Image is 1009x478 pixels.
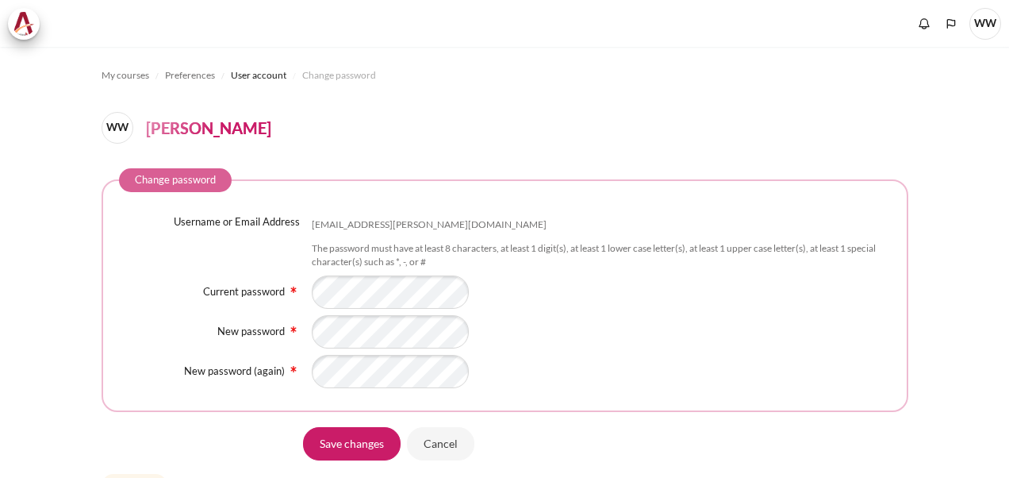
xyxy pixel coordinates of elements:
[969,8,1001,40] span: WW
[146,116,271,140] h4: [PERSON_NAME]
[312,218,547,232] div: [EMAIL_ADDRESS][PERSON_NAME][DOMAIN_NAME]
[184,364,285,377] label: New password (again)
[217,325,285,337] label: New password
[939,12,963,36] button: Languages
[13,12,35,36] img: Architeck
[407,427,474,461] input: Cancel
[165,68,215,83] span: Preferences
[203,285,285,298] label: Current password
[102,66,149,85] a: My courses
[302,68,376,83] span: Change password
[8,8,48,40] a: Architeck Architeck
[287,323,300,336] img: Required
[287,363,300,376] img: Required
[165,66,215,85] a: Preferences
[102,68,149,83] span: My courses
[102,63,908,88] nav: Navigation bar
[287,283,300,296] img: Required
[102,112,140,144] a: WW
[969,8,1001,40] a: User menu
[231,68,286,83] span: User account
[303,427,401,461] input: Save changes
[119,168,232,192] legend: Change password
[287,363,300,372] span: Required
[312,242,891,269] div: The password must have at least 8 characters, at least 1 digit(s), at least 1 lower case letter(s...
[102,112,133,144] span: WW
[287,283,300,293] span: Required
[287,323,300,333] span: Required
[912,12,936,36] div: Show notification window with no new notifications
[302,66,376,85] a: Change password
[174,214,300,230] label: Username or Email Address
